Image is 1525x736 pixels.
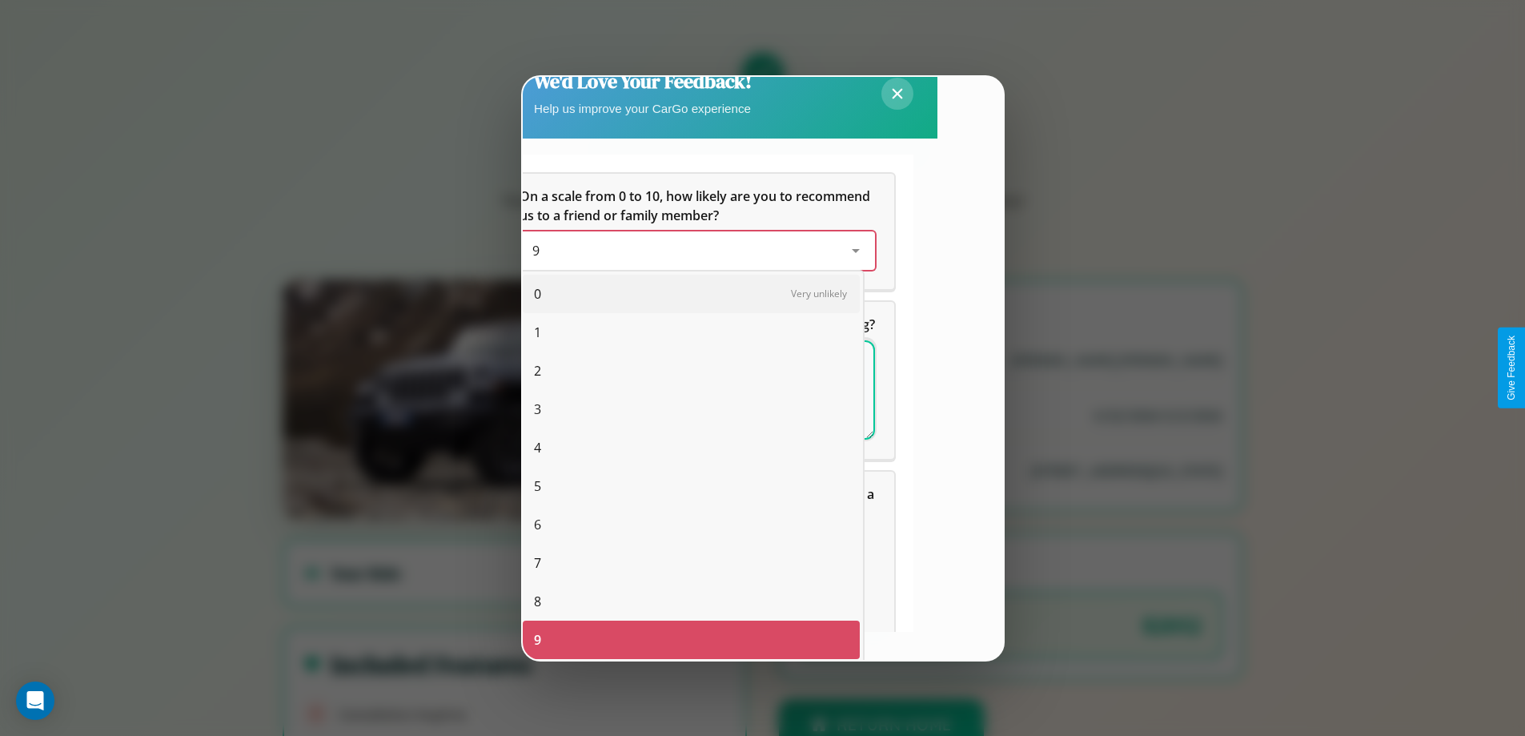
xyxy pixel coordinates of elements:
div: Open Intercom Messenger [16,682,54,720]
span: 5 [534,477,541,496]
span: 2 [534,361,541,380]
span: What can we do to make your experience more satisfying? [520,316,875,333]
div: On a scale from 0 to 10, how likely are you to recommend us to a friend or family member? [500,174,894,289]
div: 1 [523,313,860,352]
span: 4 [534,438,541,457]
span: Which of the following features do you value the most in a vehicle? [520,485,877,522]
div: 6 [523,505,860,544]
div: 2 [523,352,860,390]
span: 3 [534,400,541,419]
span: 8 [534,592,541,611]
h5: On a scale from 0 to 10, how likely are you to recommend us to a friend or family member? [520,187,875,225]
p: Help us improve your CarGo experience [534,98,752,119]
div: 5 [523,467,860,505]
div: 9 [523,621,860,659]
span: 1 [534,323,541,342]
div: 4 [523,428,860,467]
div: 3 [523,390,860,428]
span: 9 [534,630,541,650]
div: On a scale from 0 to 10, how likely are you to recommend us to a friend or family member? [520,231,875,270]
span: Very unlikely [791,287,847,300]
div: Give Feedback [1506,336,1517,400]
span: 6 [534,515,541,534]
span: On a scale from 0 to 10, how likely are you to recommend us to a friend or family member? [520,187,873,224]
div: 0 [523,275,860,313]
span: 0 [534,284,541,304]
div: 8 [523,582,860,621]
span: 7 [534,553,541,573]
div: 7 [523,544,860,582]
h2: We'd Love Your Feedback! [534,68,752,95]
span: 9 [532,242,540,259]
div: 10 [523,659,860,698]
